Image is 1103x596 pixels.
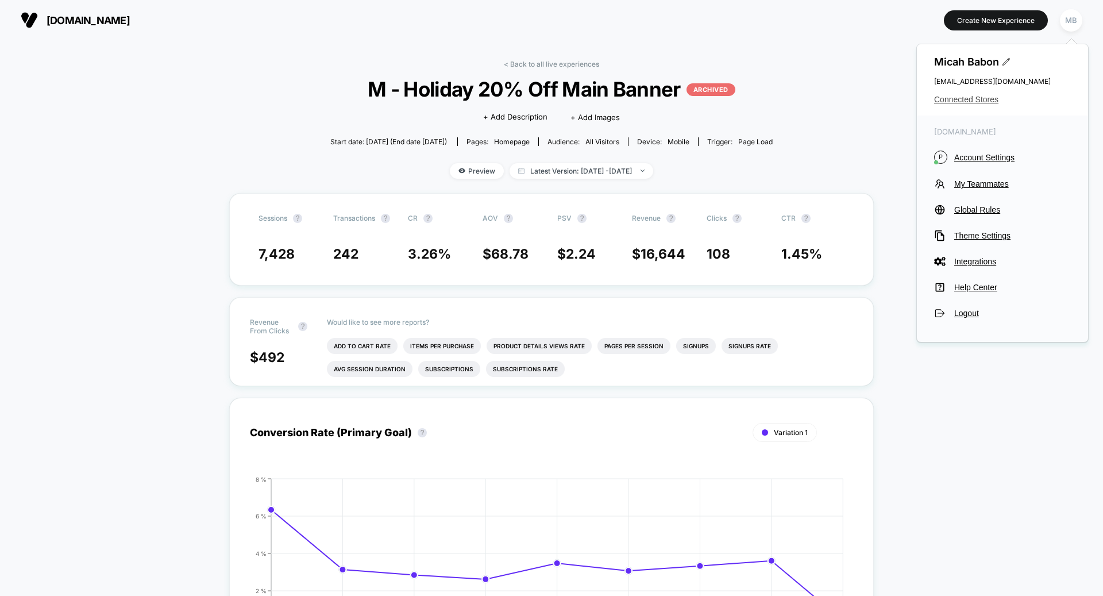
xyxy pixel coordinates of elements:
[491,246,529,262] span: 68.78
[259,349,284,366] span: 492
[494,137,530,146] span: homepage
[934,95,1071,104] button: Connected Stores
[47,14,130,26] span: [DOMAIN_NAME]
[557,246,596,262] span: $
[259,214,287,222] span: Sessions
[17,11,133,29] button: [DOMAIN_NAME]
[954,231,1071,240] span: Theme Settings
[483,246,529,262] span: $
[934,282,1071,293] button: Help Center
[641,246,685,262] span: 16,644
[597,338,670,354] li: Pages Per Session
[577,214,587,223] button: ?
[333,246,358,262] span: 242
[954,257,1071,266] span: Integrations
[954,205,1071,214] span: Global Rules
[418,428,427,437] button: ?
[934,178,1071,190] button: My Teammates
[585,137,619,146] span: All Visitors
[632,214,661,222] span: Revenue
[504,60,599,68] a: < Back to all live experiences
[801,214,811,223] button: ?
[707,137,773,146] div: Trigger:
[483,111,547,123] span: + Add Description
[707,246,730,262] span: 108
[641,170,645,172] img: end
[353,77,751,101] span: M - Holiday 20% Off Main Banner
[934,77,1071,86] span: [EMAIL_ADDRESS][DOMAIN_NAME]
[557,214,572,222] span: PSV
[408,246,451,262] span: 3.26 %
[687,83,735,96] p: ARCHIVED
[466,137,530,146] div: Pages:
[954,179,1071,189] span: My Teammates
[256,549,267,556] tspan: 4 %
[327,361,412,377] li: Avg Session Duration
[298,322,307,331] button: ?
[774,428,808,437] span: Variation 1
[381,214,390,223] button: ?
[570,113,620,122] span: + Add Images
[330,137,447,146] span: Start date: [DATE] (End date [DATE])
[1060,9,1082,32] div: MB
[250,318,292,335] span: Revenue From Clicks
[487,338,592,354] li: Product Details Views Rate
[403,338,481,354] li: Items Per Purchase
[256,512,267,519] tspan: 6 %
[566,246,596,262] span: 2.24
[259,246,295,262] span: 7,428
[256,475,267,482] tspan: 8 %
[732,214,742,223] button: ?
[954,153,1071,162] span: Account Settings
[628,137,698,146] span: Device:
[256,587,267,594] tspan: 2 %
[934,307,1071,319] button: Logout
[954,283,1071,292] span: Help Center
[21,11,38,29] img: Visually logo
[423,214,433,223] button: ?
[934,127,1071,136] span: [DOMAIN_NAME]
[934,56,1071,68] span: Micah Babon
[486,361,565,377] li: Subscriptions Rate
[934,204,1071,216] button: Global Rules
[781,214,796,222] span: CTR
[450,163,504,179] span: Preview
[547,137,619,146] div: Audience:
[666,214,676,223] button: ?
[781,246,822,262] span: 1.45 %
[1056,9,1086,32] button: MB
[944,10,1048,30] button: Create New Experience
[722,338,778,354] li: Signups Rate
[504,214,513,223] button: ?
[668,137,689,146] span: mobile
[934,256,1071,267] button: Integrations
[250,349,284,366] span: $
[510,163,653,179] span: Latest Version: [DATE] - [DATE]
[934,151,947,164] i: P
[408,214,418,222] span: CR
[518,168,524,174] img: calendar
[418,361,480,377] li: Subscriptions
[483,214,498,222] span: AOV
[707,214,727,222] span: Clicks
[327,338,398,354] li: Add To Cart Rate
[333,214,375,222] span: Transactions
[293,214,302,223] button: ?
[934,230,1071,241] button: Theme Settings
[954,309,1071,318] span: Logout
[632,246,685,262] span: $
[676,338,716,354] li: Signups
[934,151,1071,164] button: PAccount Settings
[738,137,773,146] span: Page Load
[327,318,853,326] p: Would like to see more reports?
